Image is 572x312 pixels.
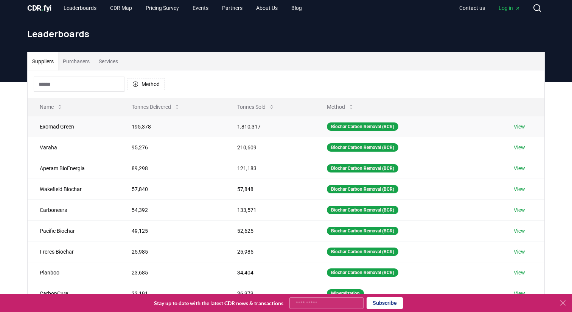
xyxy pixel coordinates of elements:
button: Tonnes Sold [231,99,281,114]
a: View [514,144,525,151]
td: 133,571 [225,199,315,220]
a: View [514,123,525,130]
button: Suppliers [28,52,58,71]
a: View [514,206,525,214]
a: Blog [285,1,308,15]
a: CDR.fyi [27,3,51,13]
a: Events [187,1,214,15]
a: View [514,227,525,235]
td: 49,125 [120,220,225,241]
td: 52,625 [225,220,315,241]
td: Pacific Biochar [28,220,120,241]
a: View [514,185,525,193]
a: Pricing Survey [140,1,185,15]
td: 25,985 [120,241,225,262]
a: View [514,165,525,172]
nav: Main [58,1,308,15]
a: Partners [216,1,249,15]
a: About Us [250,1,284,15]
td: 210,609 [225,137,315,158]
span: CDR fyi [27,3,51,13]
td: CarbonCure [28,283,120,304]
a: View [514,290,525,297]
td: 195,378 [120,116,225,137]
a: Contact us [453,1,491,15]
td: Carboneers [28,199,120,220]
a: Leaderboards [58,1,103,15]
td: 1,810,317 [225,116,315,137]
button: Tonnes Delivered [126,99,186,114]
td: 25,985 [225,241,315,262]
td: 23,685 [120,262,225,283]
td: 89,298 [120,158,225,179]
td: Exomad Green [28,116,120,137]
div: Biochar Carbon Removal (BCR) [327,206,398,214]
a: View [514,248,525,256]
button: Method [127,78,165,90]
div: Biochar Carbon Removal (BCR) [327,248,398,256]
a: Log in [493,1,527,15]
span: . [42,3,44,13]
div: Biochar Carbon Removal (BCR) [327,164,398,172]
span: Log in [499,4,521,12]
div: Biochar Carbon Removal (BCR) [327,143,398,152]
td: Aperam BioEnergia [28,158,120,179]
td: Freres Biochar [28,241,120,262]
a: View [514,269,525,276]
td: Varaha [28,137,120,158]
td: 36,979 [225,283,315,304]
a: CDR Map [104,1,138,15]
div: Biochar Carbon Removal (BCR) [327,122,398,131]
td: 57,840 [120,179,225,199]
td: Wakefield Biochar [28,179,120,199]
div: Biochar Carbon Removal (BCR) [327,185,398,193]
button: Method [321,99,360,114]
h1: Leaderboards [27,28,545,40]
nav: Main [453,1,527,15]
td: 95,276 [120,137,225,158]
td: Planboo [28,262,120,283]
td: 54,392 [120,199,225,220]
td: 57,848 [225,179,315,199]
button: Services [94,52,123,71]
button: Name [34,99,69,114]
td: 121,183 [225,158,315,179]
div: Mineralization [327,289,364,298]
div: Biochar Carbon Removal (BCR) [327,227,398,235]
button: Purchasers [58,52,94,71]
td: 34,404 [225,262,315,283]
td: 23,191 [120,283,225,304]
div: Biochar Carbon Removal (BCR) [327,268,398,277]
